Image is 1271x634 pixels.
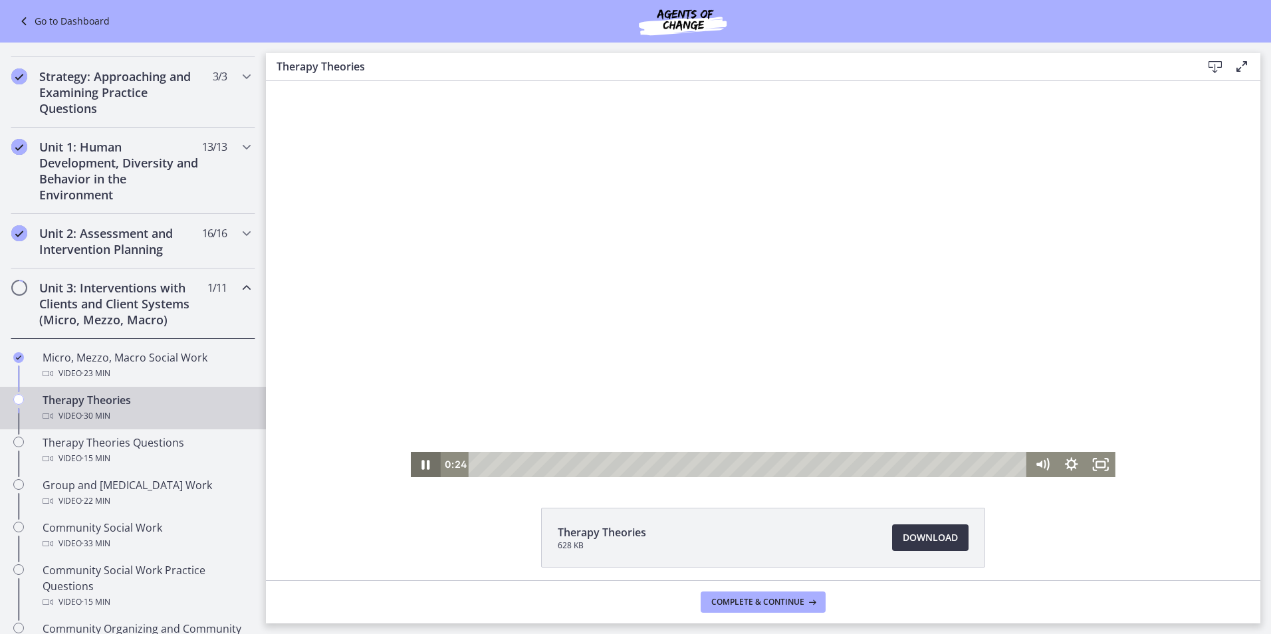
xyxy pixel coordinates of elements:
span: Complete & continue [711,597,804,607]
button: Mute [761,371,790,396]
h2: Unit 1: Human Development, Diversity and Behavior in the Environment [39,139,201,203]
h3: Therapy Theories [277,58,1181,74]
div: Video [43,366,250,381]
span: · 15 min [82,594,110,610]
div: Community Social Work [43,520,250,552]
span: Download [903,530,958,546]
span: · 33 min [82,536,110,552]
div: Community Social Work Practice Questions [43,562,250,610]
span: 1 / 11 [207,280,227,296]
div: Therapy Theories [43,392,250,424]
span: 628 KB [558,540,646,551]
button: Complete & continue [701,591,826,613]
span: 3 / 3 [213,68,227,84]
div: Video [43,408,250,424]
iframe: Video Lesson [266,81,1260,477]
button: Show settings menu [790,371,820,396]
div: Video [43,451,250,467]
span: · 30 min [82,408,110,424]
button: Fullscreen [820,371,850,396]
span: · 23 min [82,366,110,381]
span: Therapy Theories [558,524,646,540]
i: Completed [11,139,27,155]
div: Therapy Theories Questions [43,435,250,467]
h2: Strategy: Approaching and Examining Practice Questions [39,68,201,116]
i: Completed [11,68,27,84]
span: 13 / 13 [202,139,227,155]
span: · 15 min [82,451,110,467]
div: Video [43,536,250,552]
div: Video [43,493,250,509]
i: Completed [11,225,27,241]
div: Group and [MEDICAL_DATA] Work [43,477,250,509]
div: Micro, Mezzo, Macro Social Work [43,350,250,381]
h2: Unit 3: Interventions with Clients and Client Systems (Micro, Mezzo, Macro) [39,280,201,328]
span: 16 / 16 [202,225,227,241]
a: Go to Dashboard [16,13,110,29]
h2: Unit 2: Assessment and Intervention Planning [39,225,201,257]
span: · 22 min [82,493,110,509]
a: Download [892,524,969,551]
div: Video [43,594,250,610]
i: Completed [13,352,24,363]
img: Agents of Change [603,5,762,37]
